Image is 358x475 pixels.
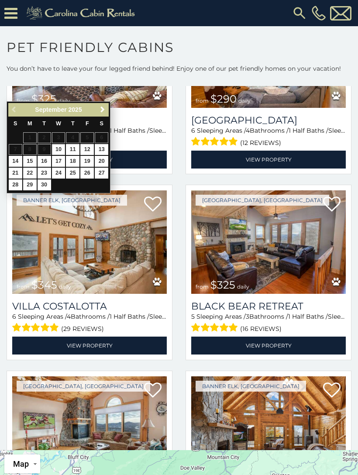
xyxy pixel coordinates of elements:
span: $325 [31,93,56,105]
span: daily [237,283,249,290]
a: 30 [38,179,51,190]
a: Black Bear Retreat from $325 daily [191,190,346,294]
span: Sunday [14,120,17,127]
span: Map [13,459,29,468]
img: Khaki-logo.png [22,4,142,22]
a: 10 [52,144,65,155]
a: 18 [66,156,79,167]
span: (12 reviews) [240,137,281,148]
span: Wednesday [56,120,61,127]
span: daily [59,283,71,290]
a: Villa Costalotta [12,300,167,312]
a: 15 [23,156,37,167]
a: 27 [95,168,108,179]
span: Next [99,106,106,113]
h3: Sugar Mountain Lodge [191,114,346,126]
a: 16 [38,156,51,167]
a: 12 [80,144,94,155]
span: 1 Half Baths / [110,127,149,134]
span: 1 Half Baths / [110,313,149,320]
span: Tuesday [42,120,46,127]
span: September [35,106,66,113]
span: 2025 [69,106,82,113]
a: 25 [66,168,79,179]
a: 13 [95,144,108,155]
span: 1 Half Baths / [288,313,328,320]
a: Add to favorites [144,196,162,214]
a: Add to favorites [144,382,162,400]
button: Change map style [4,454,40,473]
span: daily [238,97,251,104]
span: from [196,283,209,290]
span: 6 [191,127,195,134]
img: Black Bear Retreat [191,190,346,294]
a: Add to favorites [323,382,341,400]
img: Villa Costalotta [12,190,167,294]
a: 20 [95,156,108,167]
div: Sleeping Areas / Bathrooms / Sleeps: [12,312,167,334]
a: 29 [23,179,37,190]
a: 24 [52,168,65,179]
img: search-regular.svg [292,5,307,21]
a: View Property [191,151,346,169]
span: from [196,97,209,104]
a: Banner Elk, [GEOGRAPHIC_DATA] [17,195,127,206]
span: 6 [12,313,16,320]
a: [GEOGRAPHIC_DATA] [191,114,346,126]
span: Monday [28,120,32,127]
a: Villa Costalotta from $345 daily [12,190,167,294]
span: Friday [86,120,89,127]
a: 21 [9,168,22,179]
a: [PHONE_NUMBER] [310,6,328,21]
a: View Property [191,337,346,355]
a: Add to favorites [323,196,341,214]
span: (16 reviews) [240,323,282,334]
span: $325 [210,279,235,291]
a: 26 [80,168,94,179]
div: Sleeping Areas / Bathrooms / Sleeps: [191,312,346,334]
a: [GEOGRAPHIC_DATA], [GEOGRAPHIC_DATA] [17,381,150,392]
a: 11 [66,144,79,155]
a: Black Bear Retreat [191,300,346,312]
a: Banner Elk, [GEOGRAPHIC_DATA] [196,381,306,392]
span: $290 [210,93,237,105]
span: Thursday [71,120,75,127]
a: View Property [12,337,167,355]
span: 4 [246,127,250,134]
a: Next [97,104,108,115]
a: 23 [38,168,51,179]
div: Sleeping Areas / Bathrooms / Sleeps: [191,126,346,148]
span: Saturday [100,120,103,127]
a: [GEOGRAPHIC_DATA], [GEOGRAPHIC_DATA] [196,195,329,206]
span: $345 [31,279,57,291]
span: 3 [246,313,249,320]
span: 4 [67,313,71,320]
span: daily [58,97,70,104]
a: 17 [52,156,65,167]
a: 14 [9,156,22,167]
span: (29 reviews) [61,323,104,334]
span: from [17,97,30,104]
span: 5 [191,313,195,320]
span: from [17,283,30,290]
a: 22 [23,168,37,179]
a: 19 [80,156,94,167]
a: 28 [9,179,22,190]
span: 1 Half Baths / [289,127,328,134]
